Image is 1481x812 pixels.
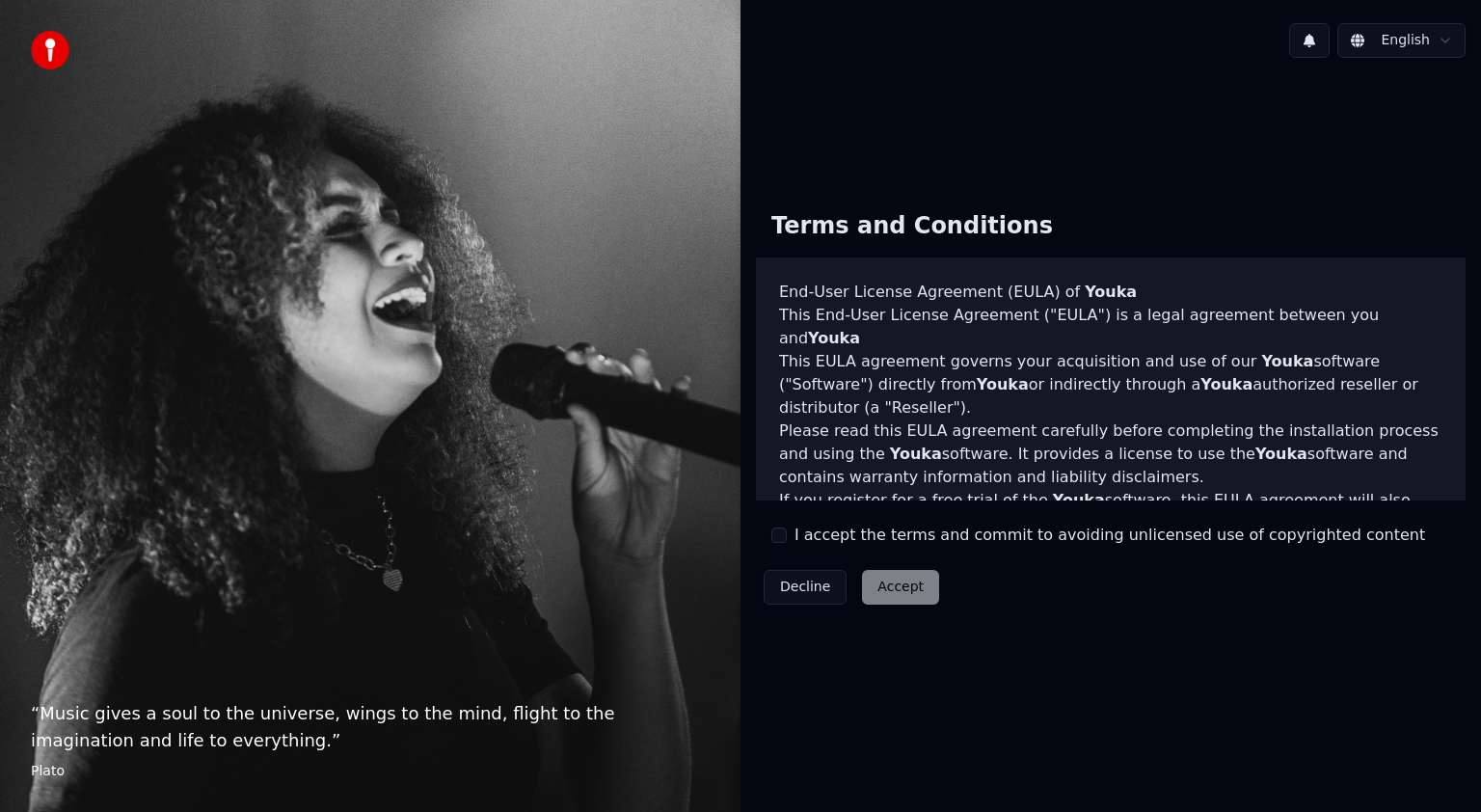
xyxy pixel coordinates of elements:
[779,350,1442,420] p: This EULA agreement governs your acquisition and use of our software ("Software") directly from o...
[31,31,69,69] img: youka
[808,329,860,347] span: Youka
[1255,445,1307,463] span: Youka
[890,445,942,463] span: Youka
[977,375,1029,393] span: Youka
[779,304,1442,350] p: This End-User License Agreement ("EULA") is a legal agreement between you and
[1053,491,1105,509] span: Youka
[31,762,710,781] footer: Plato
[779,489,1442,582] p: If you register for a free trial of the software, this EULA agreement will also govern that trial...
[756,196,1068,257] div: Terms and Conditions
[1200,375,1252,393] span: Youka
[779,281,1442,304] h3: End-User License Agreement (EULA) of
[31,700,710,754] p: “ Music gives a soul to the universe, wings to the mind, flight to the imagination and life to ev...
[779,420,1442,489] p: Please read this EULA agreement carefully before completing the installation process and using th...
[1261,352,1313,370] span: Youka
[764,570,847,605] button: Decline
[794,524,1425,547] label: I accept the terms and commit to avoiding unlicensed use of copyrighted content
[1085,283,1137,301] span: Youka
